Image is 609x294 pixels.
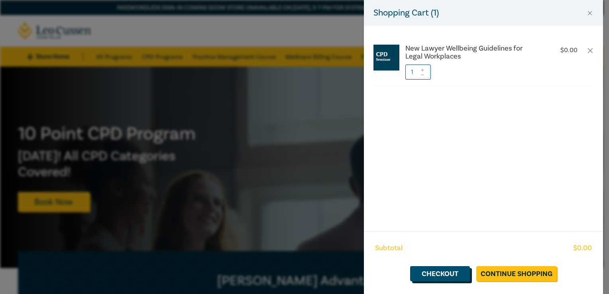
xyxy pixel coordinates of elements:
[405,45,538,61] a: New Lawyer Wellbeing Guidelines for Legal Workplaces
[373,6,439,20] h5: Shopping Cart ( 1 )
[375,243,403,253] span: Subtotal
[476,266,557,281] a: Continue Shopping
[410,266,470,281] a: Checkout
[373,45,399,71] img: CPD%20Seminar.jpg
[573,243,592,253] span: $ 0.00
[405,65,431,80] input: 1
[586,10,593,17] button: Close
[560,47,578,54] p: $ 0.00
